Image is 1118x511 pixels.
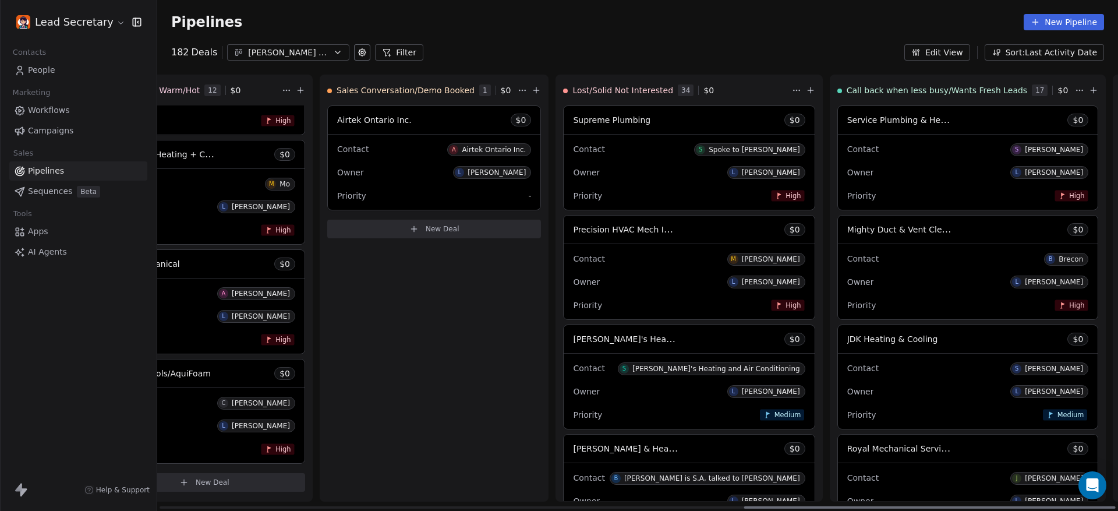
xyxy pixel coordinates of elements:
span: $ 0 [279,149,290,160]
span: Contact [573,254,604,263]
span: Lost/Solid Not Interested [572,84,673,96]
span: Contact [337,145,369,154]
div: [PERSON_NAME] [232,312,290,320]
span: 12 [204,84,220,96]
a: AI Agents [9,242,147,262]
span: High [276,116,291,125]
span: Workflows [28,104,70,117]
div: [PERSON_NAME] [1025,278,1083,286]
span: Call back when less busy/Wants Fresh Leads [847,84,1027,96]
span: 34 [678,84,694,96]
div: M [269,179,274,189]
div: L [732,387,735,396]
div: [PERSON_NAME] mix of S-M-L Biz's [248,47,328,59]
div: [PERSON_NAME] [232,203,290,211]
span: Owner [573,496,600,506]
div: [PERSON_NAME] [232,422,290,430]
a: Workflows [9,101,147,120]
button: Filter [375,44,423,61]
a: Pipelines [9,161,147,181]
span: High [786,191,801,200]
span: New Deal [426,224,459,234]
div: L [222,312,225,321]
span: $ 0 [279,368,290,379]
div: [PERSON_NAME]'s Heating and Air Conditioning$0ContactS[PERSON_NAME]'s Heating and Air Conditionin... [563,325,815,429]
span: Mighty Duct & Vent Cleaning LTD [847,224,982,235]
a: Apps [9,222,147,241]
div: [PERSON_NAME] [1025,146,1083,154]
div: [PERSON_NAME] [232,399,290,407]
span: 1 [479,84,491,96]
div: Service Plumbing & Heating$0ContactS[PERSON_NAME]OwnerL[PERSON_NAME]PriorityHigh [837,105,1099,210]
div: Precision HVAC Mech Inc [GEOGRAPHIC_DATA]$0ContactM[PERSON_NAME]OwnerL[PERSON_NAME]PriorityHigh [563,215,815,320]
div: A [222,289,226,298]
span: Royal Mechanical Services [847,443,955,454]
span: People [28,64,55,76]
span: Priority [847,301,876,310]
span: High [276,445,291,453]
div: L [458,168,462,177]
span: Supreme Plumbing [573,115,650,125]
div: L [1015,387,1018,396]
span: New Deal [196,478,229,487]
span: $ 0 [279,258,290,270]
div: Call back when less busy/Wants Fresh Leads17$0 [837,75,1073,105]
span: Lead Secretary [35,15,114,30]
div: [PERSON_NAME] [742,387,800,396]
span: Pipelines [171,14,242,30]
button: Edit View [904,44,970,61]
div: Email Sent Warm/Hot12$0 [104,75,279,105]
span: [PERSON_NAME]'s Heating and Air Conditioning [573,333,767,344]
div: L [1015,277,1018,287]
span: AI Agents [28,246,67,258]
div: [PERSON_NAME]'s Heating and Air Conditioning [632,365,800,373]
div: [PERSON_NAME] [1025,365,1083,373]
div: Sales Conversation/Demo Booked1$0 [327,75,515,105]
div: [PERSON_NAME] [1025,168,1083,177]
span: Owner [573,168,600,177]
img: icon%2001.png [16,15,30,29]
span: Pipelines [28,165,64,177]
div: Mighty Duct & Vent Cleaning LTD$0ContactBBreconOwnerL[PERSON_NAME]PriorityHigh [837,215,1099,320]
span: Medium [774,410,801,419]
span: Contacts [8,44,51,61]
span: Medium [1057,410,1084,419]
span: Help & Support [96,485,150,495]
div: S [1015,145,1018,154]
span: Contact [847,473,879,482]
div: Brecon [1059,255,1083,263]
div: L [222,202,225,212]
div: B [1049,255,1053,264]
div: Pioneer Pools/AquiFoam$0C[PERSON_NAME]L[PERSON_NAME]High [104,359,305,464]
div: J [1016,474,1018,483]
span: Owner [847,168,874,177]
span: Owner [847,387,874,396]
span: $ 0 [231,84,241,96]
span: $ 0 [790,114,800,126]
span: Sales Conversation/Demo Booked [337,84,475,96]
div: MAK Mechanical$0A[PERSON_NAME]L[PERSON_NAME]High [104,249,305,354]
span: Beta [77,186,100,198]
span: High [276,335,291,344]
span: Owner [847,496,874,506]
span: Contact [573,145,604,154]
span: Campaigns [28,125,73,137]
span: Marketing [8,84,55,101]
div: [PERSON_NAME] is S.A, talked to [PERSON_NAME] [624,474,800,482]
span: $ 0 [790,443,800,454]
div: L [732,168,735,177]
div: Lost/Solid Not Interested34$0 [563,75,789,105]
span: Apps [28,225,48,238]
div: [PERSON_NAME] [742,168,800,177]
span: Contact [573,473,604,482]
div: Airtek Ontario Inc.$0ContactAAirtek Ontario Inc.OwnerL[PERSON_NAME]Priority- [327,105,541,210]
span: Priority [847,410,876,420]
span: Owner [573,277,600,287]
span: Contact [847,254,879,263]
span: Precision HVAC Mech Inc [GEOGRAPHIC_DATA] [573,224,762,235]
button: New Deal [327,220,541,238]
div: [PERSON_NAME] [232,290,290,298]
div: [PERSON_NAME] [1025,497,1083,505]
span: Priority [337,191,366,200]
span: High [1069,301,1084,309]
